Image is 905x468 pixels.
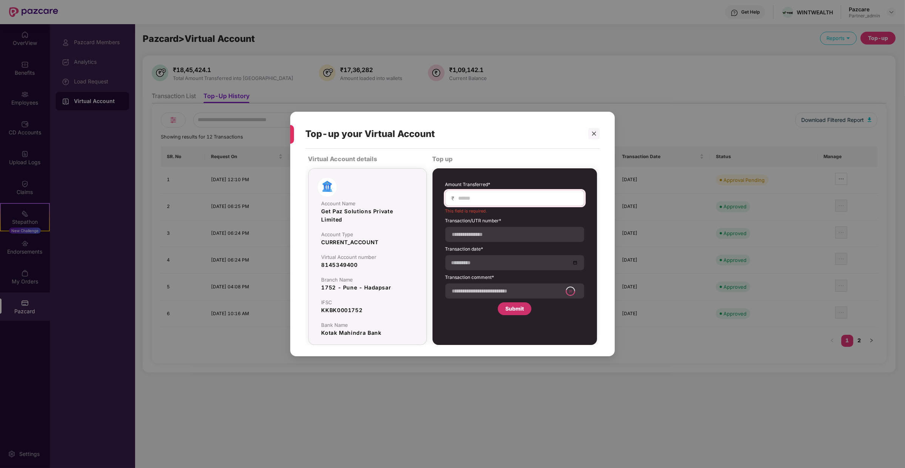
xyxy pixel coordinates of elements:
[322,322,414,328] div: Bank Name
[322,254,414,260] div: Virtual Account number
[445,274,584,283] label: Transaction comment*
[318,178,337,197] img: bank-image
[505,305,524,313] div: Submit
[305,119,575,149] div: Top-up your Virtual Account
[432,152,597,165] div: Top up
[445,217,584,227] label: Transaction/UTR number*
[445,246,584,255] label: Transaction date*
[322,238,414,246] div: CURRENT_ACCOUNT
[445,206,584,214] div: This field is required.
[322,329,414,337] div: Kotak Mahindra Bank
[591,131,597,136] span: close
[322,207,414,224] div: Get Paz Solutions Private Limited
[322,283,414,292] div: 1752 - Pune - Hadapsar
[308,152,427,165] div: Virtual Account details
[445,181,584,191] label: Amount Transferred*
[452,195,458,202] span: ₹
[569,289,572,293] text: 31
[322,231,414,237] div: Account Type
[322,306,414,314] div: KKBK0001752
[322,261,414,269] div: 8145349400
[322,200,414,206] div: Account Name
[322,277,414,283] div: Branch Name
[322,299,414,305] div: IFSC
